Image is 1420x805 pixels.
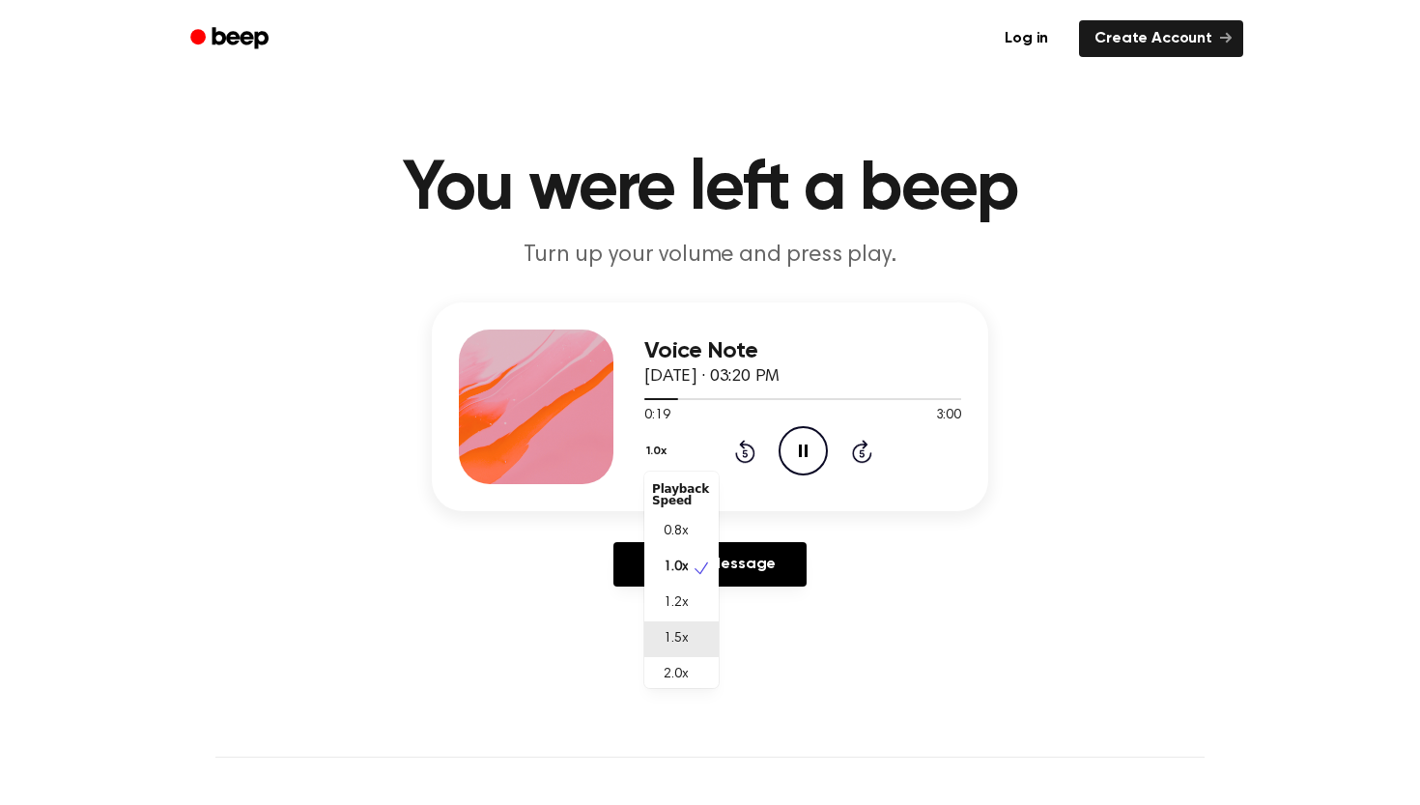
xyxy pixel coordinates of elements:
div: Playback Speed [644,475,719,514]
button: 1.0x [644,435,673,468]
span: 1.0x [664,558,688,578]
span: 1.2x [664,593,688,614]
span: 2.0x [664,665,688,685]
span: 0.8x [664,522,688,542]
span: 1.5x [664,629,688,649]
div: 1.0x [644,472,719,688]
